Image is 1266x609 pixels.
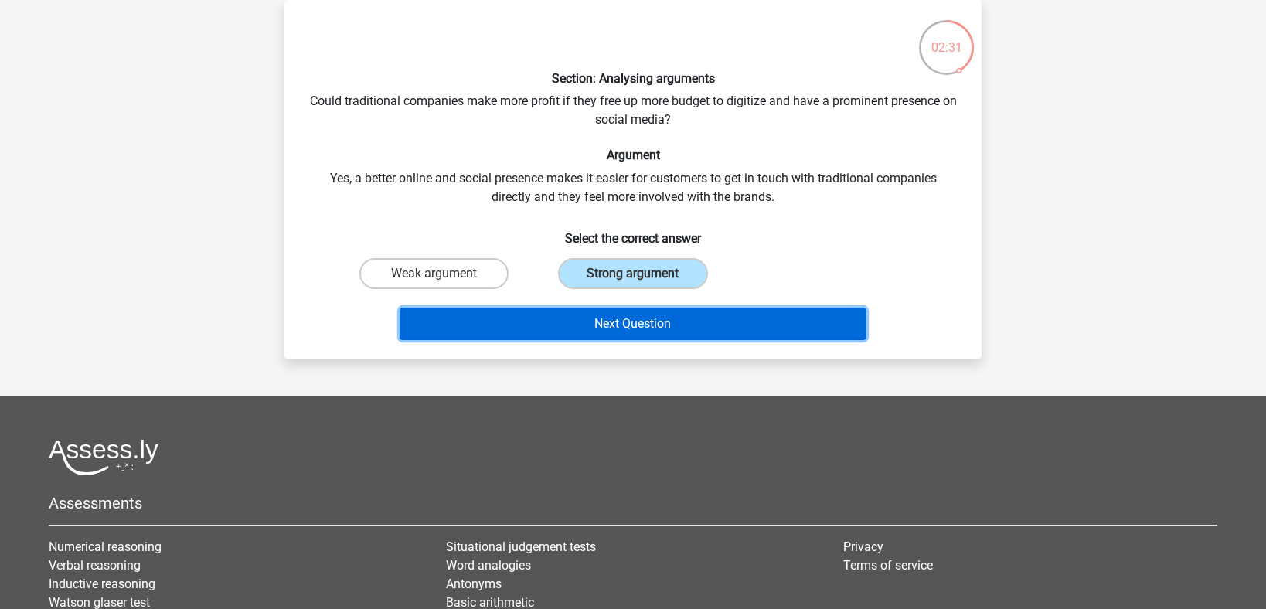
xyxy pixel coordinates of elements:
a: Inductive reasoning [49,577,155,591]
label: Strong argument [558,258,707,289]
label: Weak argument [359,258,509,289]
a: Terms of service [843,558,933,573]
a: Antonyms [446,577,502,591]
h5: Assessments [49,494,1217,512]
h6: Argument [309,148,957,162]
button: Next Question [400,308,867,340]
img: Assessly logo [49,439,158,475]
a: Privacy [843,539,883,554]
a: Word analogies [446,558,531,573]
div: Could traditional companies make more profit if they free up more budget to digitize and have a p... [291,12,975,346]
a: Numerical reasoning [49,539,162,554]
a: Situational judgement tests [446,539,596,554]
div: 02:31 [917,19,975,57]
h6: Section: Analysing arguments [309,71,957,86]
a: Verbal reasoning [49,558,141,573]
h6: Select the correct answer [309,219,957,246]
